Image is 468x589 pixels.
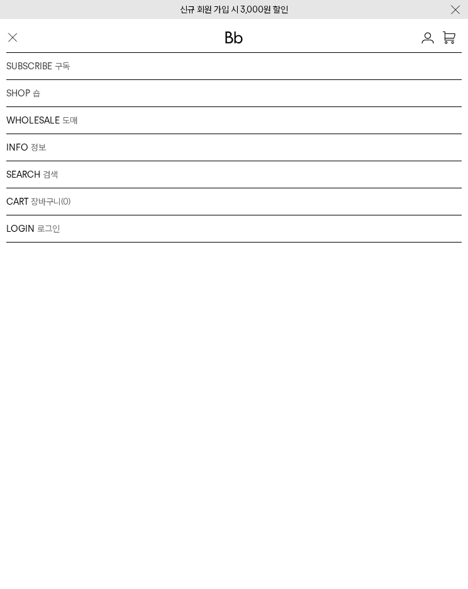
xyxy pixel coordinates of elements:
img: 로고 [225,31,243,43]
p: SEARCH [6,168,40,181]
p: 검색 [43,168,58,181]
p: 로그인 [37,222,60,235]
p: (0) [61,195,70,208]
a: CART 장바구니 (0) [6,188,462,215]
a: 신규 회원 가입 시 3,000원 할인 [180,4,288,14]
a: LOGIN 로그인 [6,215,462,243]
p: CART [6,195,28,208]
p: LOGIN [6,222,35,235]
p: 장바구니 [31,195,61,208]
